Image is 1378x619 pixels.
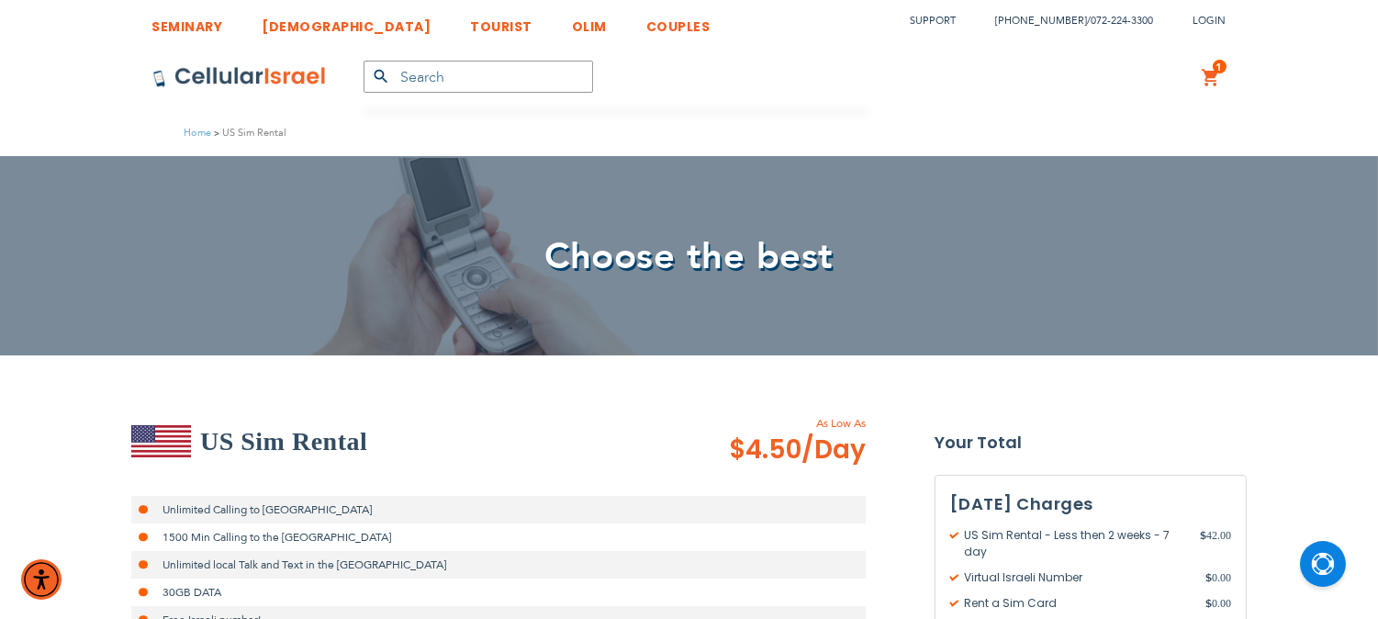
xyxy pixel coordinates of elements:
img: Cellular Israel Logo [152,66,327,88]
li: US Sim Rental [212,124,287,141]
a: COUPLES [646,5,711,39]
span: Choose the best [544,231,834,282]
span: Rent a Sim Card [950,595,1205,612]
a: SEMINARY [152,5,223,39]
a: 072-224-3300 [1092,14,1154,28]
li: 30GB DATA [131,579,866,606]
h3: [DATE] Charges [950,490,1231,518]
span: Login [1193,14,1227,28]
a: TOURIST [471,5,533,39]
span: $4.50 [729,432,866,468]
li: Unlimited Calling to [GEOGRAPHIC_DATA] [131,496,866,523]
span: 0.00 [1205,595,1231,612]
a: [DEMOGRAPHIC_DATA] [263,5,431,39]
a: Support [911,14,957,28]
a: 1 [1202,67,1222,89]
img: US Sim Rental [131,425,191,456]
span: Virtual Israeli Number [950,569,1205,586]
span: $ [1200,527,1206,544]
span: As Low As [679,415,866,432]
span: $ [1205,569,1212,586]
div: Accessibility Menu [21,559,62,600]
a: [PHONE_NUMBER] [996,14,1088,28]
input: Search [364,61,593,93]
span: /Day [801,432,866,468]
a: OLIM [572,5,607,39]
strong: Your Total [935,429,1247,456]
li: / [978,7,1154,34]
span: US Sim Rental - Less then 2 weeks - 7 day [950,527,1200,560]
li: Unlimited local Talk and Text in the [GEOGRAPHIC_DATA] [131,551,866,579]
span: 0.00 [1205,569,1231,586]
a: Home [185,126,212,140]
li: 1500 Min Calling to the [GEOGRAPHIC_DATA] [131,523,866,551]
span: 42.00 [1200,527,1231,560]
span: $ [1205,595,1212,612]
span: 1 [1216,60,1223,74]
h2: US Sim Rental [200,423,367,460]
